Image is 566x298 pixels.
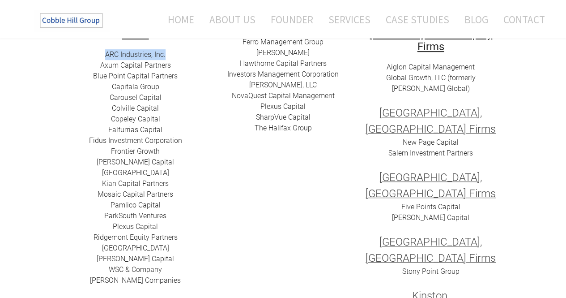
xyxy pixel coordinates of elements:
a: ​​The Halifax Group [255,124,312,132]
a: ​Plexus Capital [260,102,306,111]
a: ​​Carousel Capital​​ [110,93,162,102]
a: [PERSON_NAME] Capital [97,158,174,166]
font: [GEOGRAPHIC_DATA], [GEOGRAPHIC_DATA] Firms [366,236,496,264]
h2: ​ [68,15,203,40]
a: ​Colville Capital [112,104,159,112]
a: Stony Point Group​​ [402,267,460,276]
a: Founder [264,8,320,31]
font: [GEOGRAPHIC_DATA], [GEOGRAPHIC_DATA] Firms [366,171,496,200]
a: Home [154,8,201,31]
a: Salem Investment Partners [388,149,473,157]
a: ARC I​ndustries, Inc. [105,50,166,59]
img: The Cobble Hill Group LLC [34,9,110,32]
a: ​[GEOGRAPHIC_DATA] [102,244,169,252]
a: ​Ridgemont Equity Partners​ [94,233,178,242]
a: Copeley Capital [111,115,160,123]
a: Contact [497,8,552,31]
a: Investors Management Corporation [227,70,339,78]
a: ​Pamlico Capital [111,201,161,209]
a: Aiglon Capital Management [387,63,475,71]
a: ​Kian Capital Partners [102,179,169,188]
a: ​Blue Point Capital Partners [93,72,178,80]
a: [PERSON_NAME] Companies [90,276,181,285]
a: Frontier Growth [111,147,160,155]
a: Global Growth, LLC (formerly [PERSON_NAME] Global [386,73,476,93]
a: Blog [458,8,495,31]
a: [GEOGRAPHIC_DATA] [102,168,169,177]
a: ​Falfurrias Capital [108,125,162,134]
a: [PERSON_NAME] Capital [392,213,469,222]
a: Case Studies [379,8,456,31]
a: Mosaic Capital Partners [98,190,173,199]
font: [GEOGRAPHIC_DATA], [GEOGRAPHIC_DATA] Firms [366,107,496,135]
a: Hawthorne Capital Partners [240,59,327,68]
a: Axum Capital Partners [100,61,171,69]
a: SharpVue Capital [256,113,311,121]
a: [PERSON_NAME], LLC [249,81,317,89]
a: [PERSON_NAME] Capital [97,255,174,263]
a: Services [322,8,377,31]
a: New Page Capital [403,138,459,147]
a: ParkSouth Ventures [104,212,166,220]
a: [PERSON_NAME] [256,48,310,57]
a: About Us [203,8,262,31]
a: Fidus Investment Corporation [89,136,182,145]
a: ​Plexus Capital [113,222,158,231]
a: Capitala Group​ [112,82,159,91]
a: ​NovaQuest Capital Management [232,91,335,100]
a: Ferro Management Group [243,38,323,46]
a: ​WSC & Company [109,265,162,274]
a: Five Points Capital​ [401,203,460,211]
